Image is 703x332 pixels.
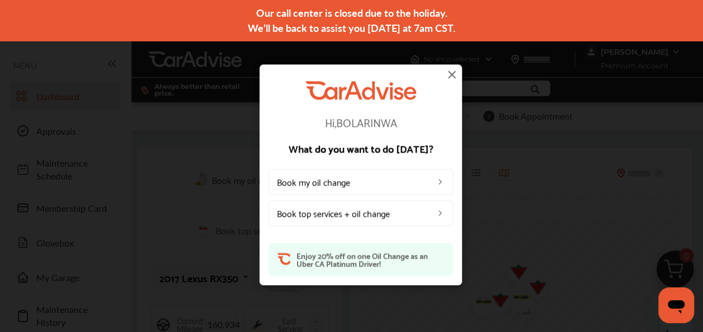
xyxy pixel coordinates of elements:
[296,252,444,268] p: Enjoy 20% off on one Oil Change as an Uber CA Platinum Driver!
[305,81,416,99] img: CarAdvise Logo
[268,201,453,226] a: Book top services + oil change
[268,169,453,195] a: Book my oil change
[277,252,291,266] img: ca-orange-short.08083ad2.svg
[445,68,459,81] img: close-icon.a004319c.svg
[436,209,445,218] img: left_arrow_icon.0f472efe.svg
[268,117,453,128] p: Hi, BOLARINWA
[658,287,694,323] iframe: Button to launch messaging window
[268,144,453,154] p: What do you want to do [DATE]?
[436,178,445,187] img: left_arrow_icon.0f472efe.svg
